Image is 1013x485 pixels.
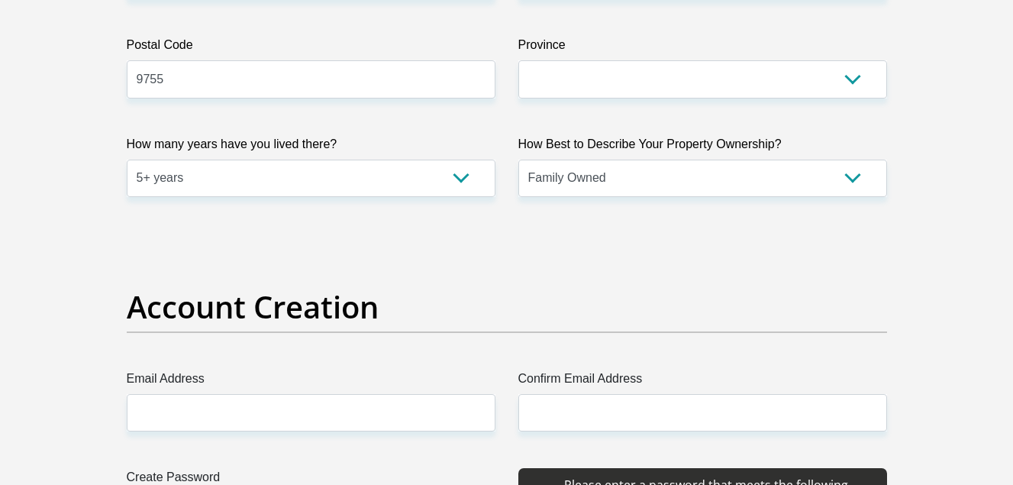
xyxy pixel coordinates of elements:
select: Please select a value [127,160,495,197]
input: Email Address [127,394,495,432]
label: Province [518,36,887,60]
select: Please Select a Province [518,60,887,98]
input: Confirm Email Address [518,394,887,432]
label: How Best to Describe Your Property Ownership? [518,135,887,160]
label: Confirm Email Address [518,370,887,394]
label: How many years have you lived there? [127,135,495,160]
h2: Account Creation [127,289,887,325]
select: Please select a value [518,160,887,197]
label: Email Address [127,370,495,394]
label: Postal Code [127,36,495,60]
input: Postal Code [127,60,495,98]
